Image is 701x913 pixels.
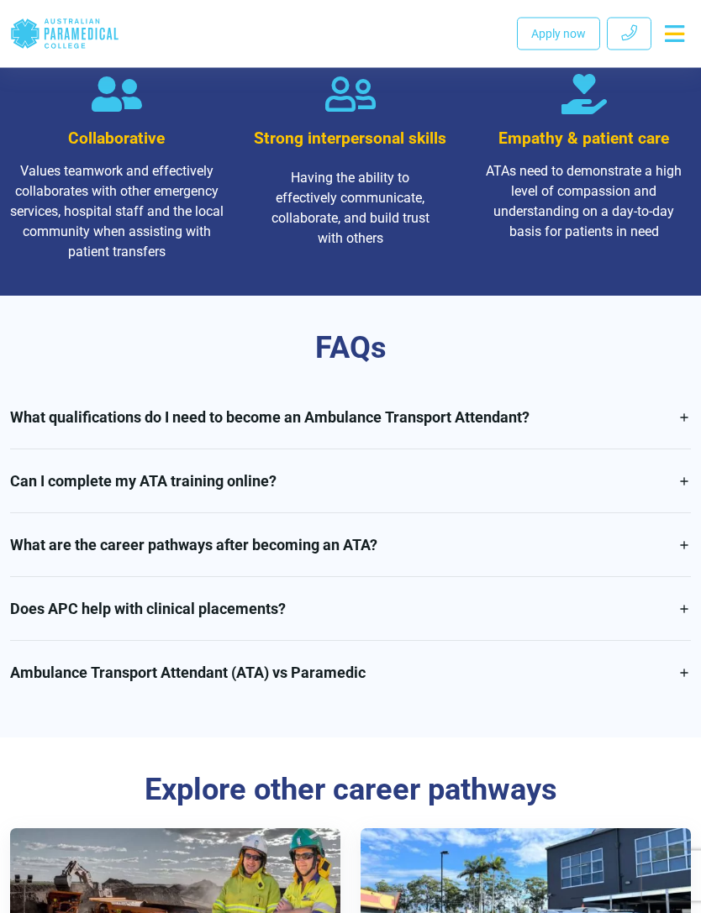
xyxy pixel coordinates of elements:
a: What qualifications do I need to become an Ambulance Transport Attendant? [10,386,691,449]
h3: Explore other career pathways [10,772,691,808]
a: Does APC help with clinical placements? [10,578,691,641]
p: Having the ability to effectively communicate, collaborate, and build trust with others [264,169,437,249]
p: Values teamwork and effectively collaborates with other emergency services, hospital staff and th... [10,162,224,263]
span: Empathy & patient care [498,129,669,149]
a: Can I complete my ATA training online? [10,450,691,513]
a: What are the career pathways after becoming an ATA? [10,514,691,577]
div: FAQs [10,330,691,366]
a: Ambulance Transport Attendant (ATA) vs Paramedic [10,642,691,705]
button: Toggle navigation [658,18,691,49]
span: Collaborative [68,129,165,149]
p: ATAs need to demonstrate a high level of compassion and understanding on a day-to-day basis for p... [477,162,691,243]
a: Apply now [517,18,600,50]
a: Australian Paramedical College [10,7,119,61]
span: Strong interpersonal skills [254,129,446,149]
